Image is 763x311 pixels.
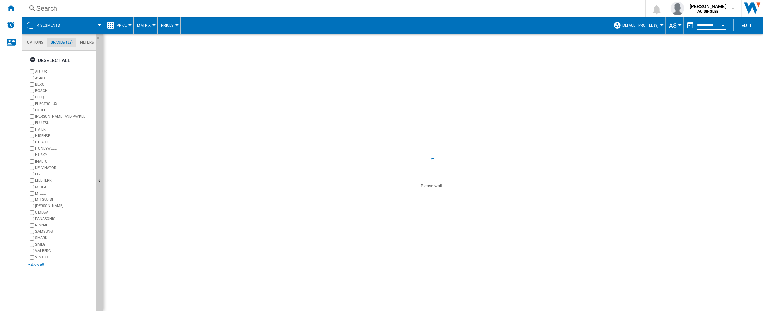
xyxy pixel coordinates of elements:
input: brand.name [30,95,34,100]
label: PANASONIC [35,216,94,221]
input: brand.name [30,121,34,125]
label: MIDEA [35,185,94,190]
button: 4 segments [37,17,67,34]
label: MITSUBISHI [35,197,94,202]
div: Price [107,17,130,34]
span: Prices [161,23,174,28]
input: brand.name [30,223,34,228]
label: LIEBHERR [35,178,94,183]
label: ASKO [35,76,94,81]
label: HISENSE [35,133,94,138]
label: RINNAI [35,223,94,228]
input: brand.name [30,255,34,260]
input: brand.name [30,210,34,215]
label: HONEYWELL [35,146,94,151]
label: HITACHI [35,140,94,145]
input: brand.name [30,178,34,183]
label: VALBERG [35,248,94,253]
label: LG [35,172,94,177]
md-tab-item: Options [23,38,47,47]
button: Edit [733,19,760,31]
input: brand.name [30,82,34,87]
input: brand.name [30,230,34,234]
label: INALTO [35,159,94,164]
input: brand.name [30,76,34,80]
div: Default profile (9) [613,17,662,34]
input: brand.name [30,198,34,202]
label: BEKO [35,82,94,87]
button: A$ [669,17,680,34]
input: brand.name [30,69,34,74]
input: brand.name [30,236,34,241]
button: md-calendar [684,19,697,32]
input: brand.name [30,146,34,151]
div: +Show all [28,262,94,267]
input: brand.name [30,217,34,221]
label: [PERSON_NAME] [35,203,94,208]
label: EXCEL [35,108,94,113]
div: Deselect all [30,54,71,66]
button: Deselect all [28,54,73,66]
label: HAIER [35,127,94,132]
label: BOSCH [35,88,94,93]
input: brand.name [30,172,34,176]
img: alerts-logo.svg [7,21,15,29]
input: brand.name [30,114,34,119]
input: brand.name [30,204,34,208]
button: Matrix [137,17,154,34]
label: SAMSUNG [35,229,94,234]
label: [PERSON_NAME] AND PAYKEL [35,114,94,119]
div: Search [36,4,628,13]
button: Prices [161,17,177,34]
ng-transclude: Please wait... [421,183,446,188]
input: brand.name [30,127,34,132]
div: 4 segments [25,17,100,34]
label: ELECTROLUX [35,101,94,106]
input: brand.name [30,134,34,138]
input: brand.name [30,166,34,170]
md-tab-item: Brands (32) [47,38,76,47]
button: Default profile (9) [622,17,662,34]
span: [PERSON_NAME] [690,3,727,10]
label: MIELE [35,191,94,196]
button: Open calendar [717,18,729,30]
input: brand.name [30,243,34,247]
input: brand.name [30,153,34,157]
span: Price [117,23,127,28]
span: 4 segments [37,23,60,28]
input: brand.name [30,89,34,93]
input: brand.name [30,140,34,144]
input: brand.name [30,249,34,253]
label: HUSKY [35,152,94,158]
label: CHIQ [35,95,94,100]
span: A$ [669,22,677,29]
button: Hide [96,34,104,46]
input: brand.name [30,185,34,189]
label: OMEGA [35,210,94,215]
label: FUJITSU [35,120,94,125]
input: brand.name [30,108,34,112]
label: ARTUSI [35,69,94,74]
label: KELVINATOR [35,165,94,170]
input: brand.name [30,102,34,106]
b: AU BINGLEE [698,9,719,14]
md-tab-item: Filters [76,38,98,47]
img: profile.jpg [671,2,684,15]
md-menu: Currency [666,17,684,34]
span: Default profile (9) [622,23,659,28]
label: VINTEC [35,255,94,260]
label: SHARK [35,235,94,241]
input: brand.name [30,159,34,164]
span: Matrix [137,23,151,28]
button: Price [117,17,130,34]
label: SMEG [35,242,94,247]
input: brand.name [30,191,34,196]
